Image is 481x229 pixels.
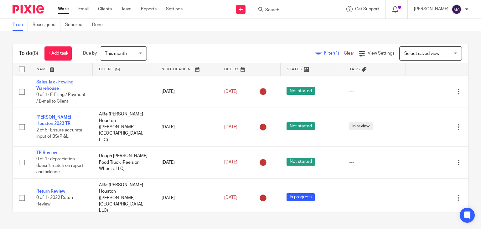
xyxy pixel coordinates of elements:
[155,178,218,217] td: [DATE]
[224,195,237,200] span: [DATE]
[98,6,112,12] a: Clients
[36,93,85,104] span: 0 of 1 · E-Filing / Payment / E-mail to Client
[155,108,218,146] td: [DATE]
[265,8,321,13] input: Search
[368,51,395,56] span: View Settings
[324,51,344,56] span: Filter
[13,19,28,31] a: To do
[155,146,218,178] td: [DATE]
[224,160,237,165] span: [DATE]
[93,146,155,178] td: Dough [PERSON_NAME] Food Truck (Peels on Wheels, LLC)
[349,88,399,95] div: ---
[36,189,65,194] a: Return Review
[78,6,89,12] a: Email
[58,6,69,12] a: Work
[344,51,354,56] a: Clear
[36,157,83,174] span: 0 of 1 · depreciation doesn't match on report and balance
[83,50,97,56] p: Due by
[65,19,87,31] a: Snoozed
[32,51,38,56] span: (8)
[287,193,315,201] span: In progress
[404,51,439,56] span: Select saved view
[355,7,379,11] span: Get Support
[334,51,339,56] span: (1)
[92,19,107,31] a: Done
[166,6,183,12] a: Settings
[19,50,38,57] h1: To do
[349,195,399,201] div: ---
[105,51,127,56] span: This month
[33,19,60,31] a: Reassigned
[36,151,57,155] a: TR Review
[349,122,373,130] span: In review
[349,67,360,71] span: Tags
[224,125,237,129] span: [DATE]
[414,6,448,12] p: [PERSON_NAME]
[287,87,315,95] span: Not started
[36,115,71,126] a: [PERSON_NAME] Houston 2023 TR
[349,159,399,166] div: ---
[93,178,155,217] td: Alife [PERSON_NAME] Houston ([PERSON_NAME][GEOGRAPHIC_DATA], LLC)
[36,80,73,91] a: Sales Tax - Fowling Warehouse
[93,108,155,146] td: Alife [PERSON_NAME] Houston ([PERSON_NAME][GEOGRAPHIC_DATA], LLC)
[36,196,75,207] span: 0 of 1 · 2022 Return Review
[141,6,157,12] a: Reports
[287,122,315,130] span: Not started
[13,5,44,13] img: Pixie
[121,6,132,12] a: Team
[287,158,315,166] span: Not started
[224,89,237,94] span: [DATE]
[36,128,82,139] span: 2 of 5 · Ensure accurate input of BS/P &L
[44,46,72,61] a: + Add task
[452,4,462,14] img: svg%3E
[155,76,218,108] td: [DATE]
